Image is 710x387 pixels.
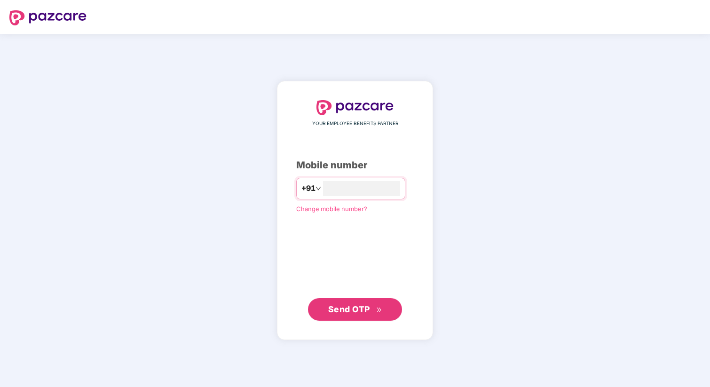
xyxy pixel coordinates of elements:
[328,304,370,314] span: Send OTP
[9,10,87,25] img: logo
[308,298,402,321] button: Send OTPdouble-right
[296,158,414,173] div: Mobile number
[376,307,382,313] span: double-right
[316,186,321,191] span: down
[296,205,367,213] a: Change mobile number?
[312,120,398,127] span: YOUR EMPLOYEE BENEFITS PARTNER
[316,100,394,115] img: logo
[301,182,316,194] span: +91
